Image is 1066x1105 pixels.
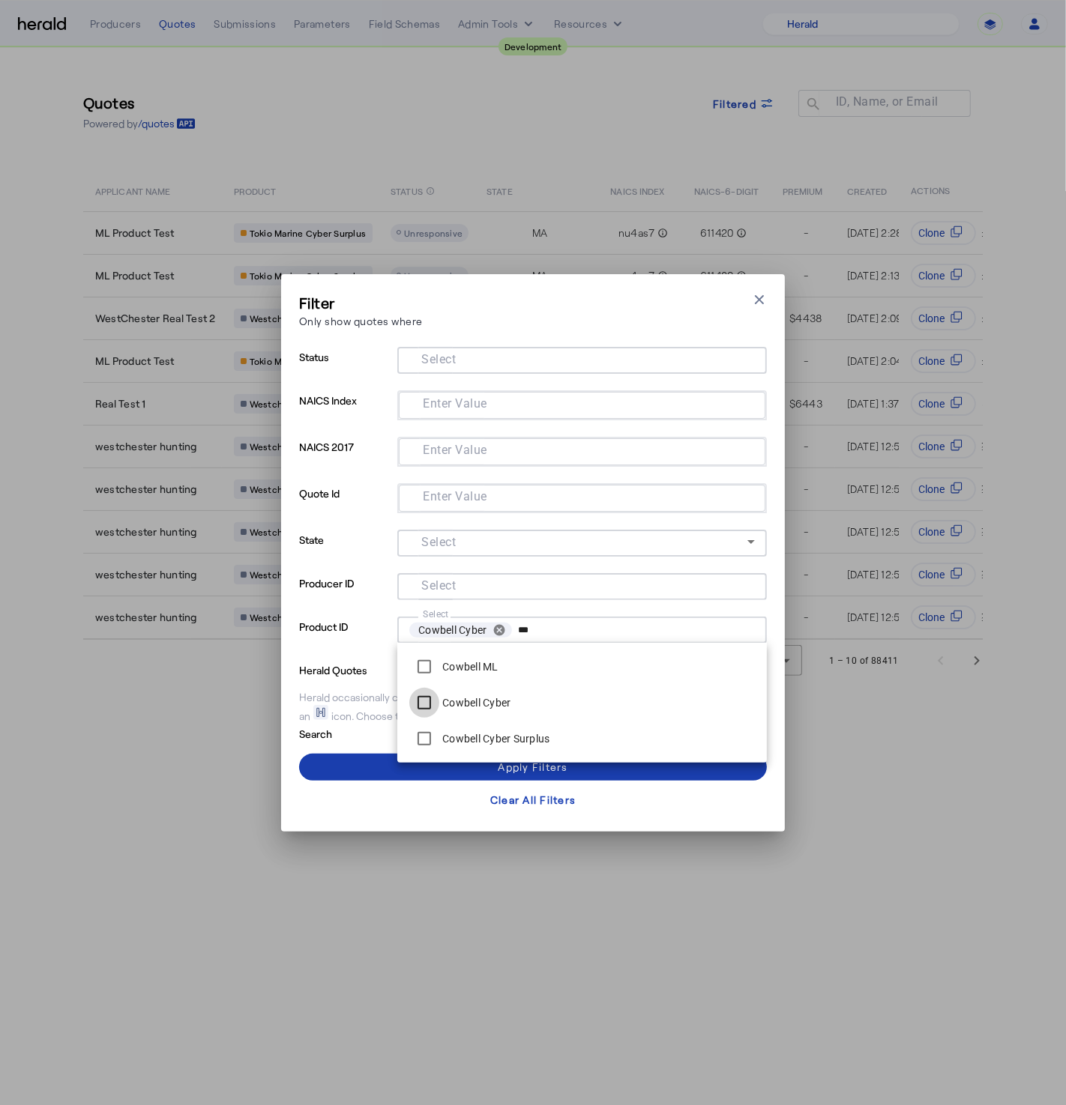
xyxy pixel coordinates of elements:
[439,695,511,710] label: Cowbell Cyber
[411,441,753,459] mat-chip-grid: Selection
[421,578,456,593] mat-label: Select
[299,347,391,390] p: Status
[423,609,449,620] mat-label: Select
[409,350,755,368] mat-chip-grid: Selection
[299,390,391,437] p: NAICS Index
[421,535,456,549] mat-label: Select
[411,395,753,413] mat-chip-grid: Selection
[487,623,512,637] button: remove Cowbell Cyber
[299,530,391,573] p: State
[299,437,391,483] p: NAICS 2017
[299,660,416,678] p: Herald Quotes
[411,488,753,506] mat-chip-grid: Selection
[299,292,423,313] h3: Filter
[439,659,499,674] label: Cowbell ML
[299,573,391,617] p: Producer ID
[299,724,416,742] p: Search
[423,396,487,411] mat-label: Enter Value
[439,731,549,746] label: Cowbell Cyber Surplus
[418,623,487,638] span: Cowbell Cyber
[299,690,767,724] div: Herald occasionally creates quotes on your behalf for testing purposes, which will be shown with ...
[299,754,767,781] button: Apply Filters
[423,443,487,457] mat-label: Enter Value
[498,759,567,775] div: Apply Filters
[299,617,391,660] p: Product ID
[421,352,456,366] mat-label: Select
[423,489,487,503] mat-label: Enter Value
[299,313,423,329] p: Only show quotes where
[409,620,755,641] mat-chip-grid: Selection
[299,787,767,814] button: Clear All Filters
[490,792,576,808] div: Clear All Filters
[409,576,755,594] mat-chip-grid: Selection
[299,483,391,530] p: Quote Id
